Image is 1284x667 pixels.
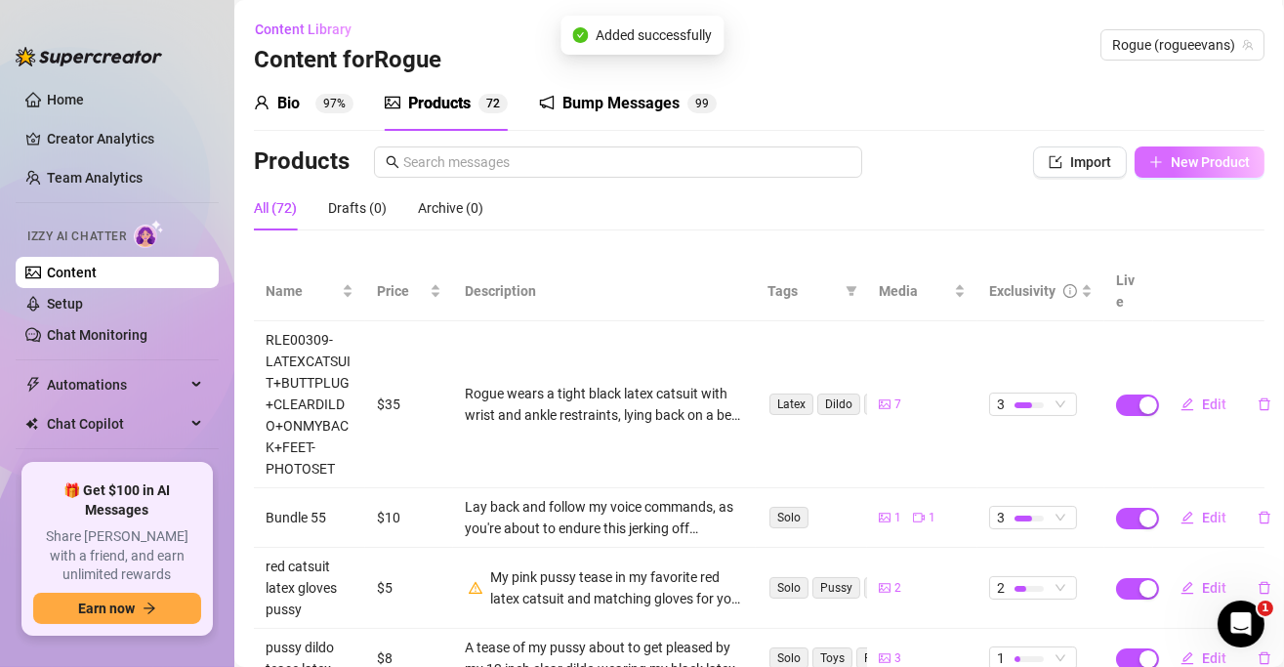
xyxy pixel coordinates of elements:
button: Earn nowarrow-right [33,593,201,624]
h3: Products [254,146,350,178]
span: Cheap content [864,577,957,599]
div: Rogue wears a tight black latex catsuit with wrist and ankle restraints, lying back on a bed with... [465,383,745,426]
span: Feet [864,394,902,415]
span: Izzy AI Chatter [27,228,126,246]
span: delete [1258,651,1271,665]
a: Chat Monitoring [47,327,147,343]
span: 2 [493,97,500,110]
span: New Product [1171,154,1250,170]
div: Exclusivity [989,280,1056,302]
th: Media [867,262,978,321]
span: Rogue (rogueevans) [1112,30,1253,60]
span: edit [1180,511,1194,524]
span: filter [846,285,857,297]
a: Creator Analytics [47,123,203,154]
iframe: Intercom live chat [1218,601,1264,647]
span: 1 [1258,601,1273,616]
span: arrow-right [143,602,156,615]
span: Solo [769,577,808,599]
td: $10 [365,488,453,548]
sup: 97% [315,94,353,113]
span: picture [879,582,891,594]
span: 🎁 Get $100 in AI Messages [33,481,201,520]
span: video-camera [913,512,925,523]
div: Bio [277,92,300,115]
button: Edit [1165,389,1242,420]
span: import [1049,155,1062,169]
span: Dildo [817,394,860,415]
span: Edit [1202,650,1226,666]
span: Solo [769,507,808,528]
div: My pink pussy tease in my favorite red latex catsuit and matching gloves for you to worship [490,566,745,609]
td: RLE00309-LATEXCATSUIT+BUTTPLUG+CLEARDILDO+ONMYBACK+FEET-PHOTOSET [254,321,365,488]
span: 1 [929,509,935,527]
th: Name [254,262,365,321]
span: Import [1070,154,1111,170]
span: Pussy [812,577,860,599]
span: team [1242,39,1254,51]
span: Edit [1202,510,1226,525]
span: Earn now [78,601,135,616]
span: Edit [1202,580,1226,596]
button: Edit [1165,502,1242,533]
span: Edit [1202,396,1226,412]
span: Media [879,280,951,302]
span: 2 [997,577,1005,599]
div: All (72) [254,197,297,219]
span: Added successfully [596,24,712,46]
span: info-circle [1063,284,1077,298]
span: warning [469,581,482,595]
span: 9 [695,97,702,110]
span: 1 [894,509,901,527]
span: Tags [767,280,838,302]
sup: 99 [687,94,717,113]
span: 9 [702,97,709,110]
span: Automations [47,369,186,400]
span: 2 [894,579,901,598]
span: edit [1180,651,1194,665]
div: Lay back and follow my voice commands, as you're about to endure this jerking off instructional m... [465,496,745,539]
span: 7 [486,97,493,110]
div: Products [408,92,471,115]
span: 7 [894,396,901,414]
a: Setup [47,296,83,312]
img: AI Chatter [134,220,164,248]
div: Bump Messages [562,92,680,115]
span: edit [1180,581,1194,595]
div: Drafts (0) [328,197,387,219]
span: delete [1258,511,1271,524]
td: $5 [365,548,453,629]
span: notification [539,95,555,110]
span: picture [385,95,400,110]
th: Description [453,262,757,321]
span: plus [1149,155,1163,169]
td: Bundle 55 [254,488,365,548]
th: Price [365,262,453,321]
sup: 72 [478,94,508,113]
img: logo-BBDzfeDw.svg [16,47,162,66]
h3: Content for Rogue [254,45,441,76]
input: Search messages [403,151,850,173]
span: edit [1180,397,1194,411]
span: user [254,95,269,110]
span: 3 [997,507,1005,528]
a: Home [47,92,84,107]
a: Content [47,265,97,280]
div: Archive (0) [418,197,483,219]
span: Chat Copilot [47,408,186,439]
span: thunderbolt [25,377,41,393]
th: Tags [756,262,867,321]
span: Latex [769,394,813,415]
span: delete [1258,397,1271,411]
span: 3 [997,394,1005,415]
span: filter [842,276,861,306]
span: Name [266,280,338,302]
a: Team Analytics [47,170,143,186]
span: picture [879,398,891,410]
button: Import [1033,146,1127,178]
span: picture [879,512,891,523]
button: Edit [1165,572,1242,604]
button: Content Library [254,14,367,45]
th: Live [1104,262,1153,321]
span: Price [377,280,426,302]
